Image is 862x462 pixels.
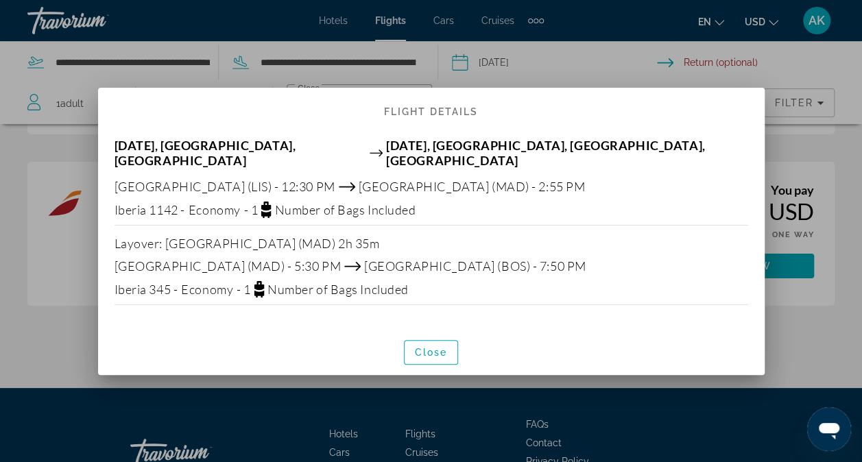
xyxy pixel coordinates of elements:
[274,202,416,217] span: Number of Bags Included
[359,179,586,194] span: [GEOGRAPHIC_DATA] (MAD) - 2:55 PM
[115,202,748,218] div: Iberia 1142 -
[267,282,409,297] span: Number of Bags Included
[115,236,748,251] div: : [GEOGRAPHIC_DATA] (MAD) 2h 35m
[415,347,448,358] span: Close
[115,281,748,297] div: Iberia 345 -
[386,138,747,168] span: [DATE], [GEOGRAPHIC_DATA], [GEOGRAPHIC_DATA], [GEOGRAPHIC_DATA]
[115,179,335,194] span: [GEOGRAPHIC_DATA] (LIS) - 12:30 PM
[404,340,459,365] button: Close
[98,88,765,123] h2: Flight Details
[807,407,851,451] iframe: Button to launch messaging window
[115,258,342,273] span: [GEOGRAPHIC_DATA] (MAD) - 5:30 PM
[181,282,233,297] span: Economy
[237,282,251,297] span: - 1
[364,258,586,273] span: [GEOGRAPHIC_DATA] (BOS) - 7:50 PM
[115,236,160,251] span: Layover
[115,138,366,168] span: [DATE], [GEOGRAPHIC_DATA], [GEOGRAPHIC_DATA]
[244,202,259,217] span: - 1
[189,202,241,217] span: Economy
